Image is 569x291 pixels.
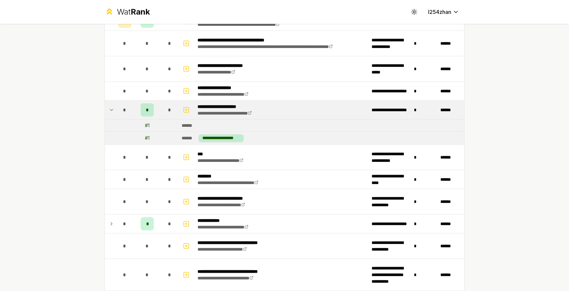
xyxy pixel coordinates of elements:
[105,7,150,17] a: WatRank
[145,135,150,141] div: # 1
[117,7,150,17] div: Wat
[131,7,150,17] span: Rank
[145,122,150,129] div: # 1
[423,6,464,18] button: l254zhan
[428,8,451,16] span: l254zhan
